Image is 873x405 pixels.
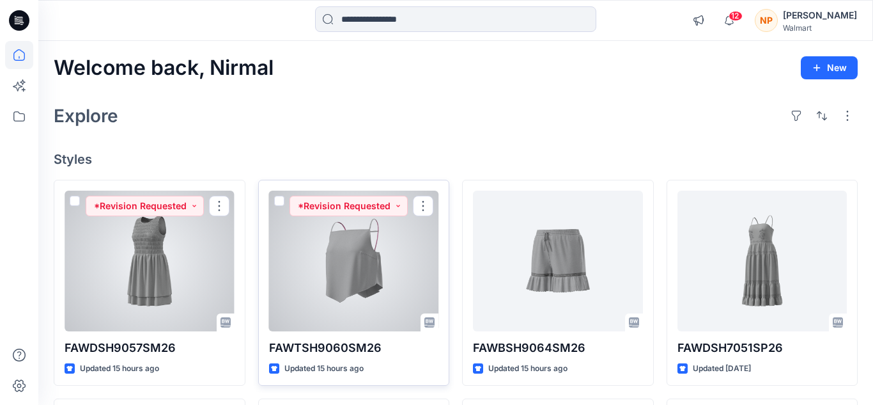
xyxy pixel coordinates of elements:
[54,56,274,80] h2: Welcome back, Nirmal
[269,191,439,331] a: FAWTSH9060SM26
[755,9,778,32] div: NP
[65,339,235,357] p: FAWDSH9057SM26
[783,23,857,33] div: Walmart
[729,11,743,21] span: 12
[269,339,439,357] p: FAWTSH9060SM26
[677,339,847,357] p: FAWDSH7051SP26
[54,106,118,126] h2: Explore
[473,191,643,331] a: FAWBSH9064SM26
[693,362,751,376] p: Updated [DATE]
[65,191,235,331] a: FAWDSH9057SM26
[488,362,568,376] p: Updated 15 hours ago
[677,191,847,331] a: FAWDSH7051SP26
[783,8,857,23] div: [PERSON_NAME]
[80,362,159,376] p: Updated 15 hours ago
[284,362,364,376] p: Updated 15 hours ago
[54,152,858,167] h4: Styles
[801,56,858,79] button: New
[473,339,643,357] p: FAWBSH9064SM26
